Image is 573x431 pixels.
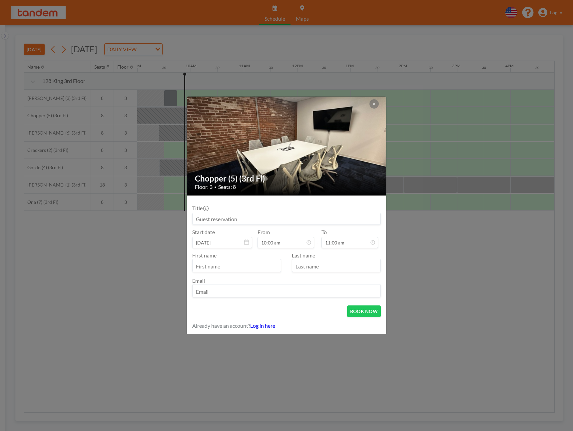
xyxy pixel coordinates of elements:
label: From [258,229,270,235]
span: Already have an account? [192,322,250,329]
button: BOOK NOW [347,305,381,317]
label: Email [192,277,205,284]
label: Last name [292,252,315,258]
label: To [321,229,327,235]
a: Log in here [250,322,275,329]
img: 537.jpg [187,71,387,221]
label: First name [192,252,217,258]
input: Email [193,286,380,297]
span: Seats: 8 [218,184,236,190]
label: Title [192,205,208,212]
span: - [317,231,319,246]
label: Start date [192,229,215,235]
input: First name [193,260,281,272]
input: Last name [292,260,380,272]
span: Floor: 3 [195,184,213,190]
input: Guest reservation [193,213,380,224]
h2: Chopper (5) (3rd Fl) [195,174,379,184]
span: • [214,185,217,190]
